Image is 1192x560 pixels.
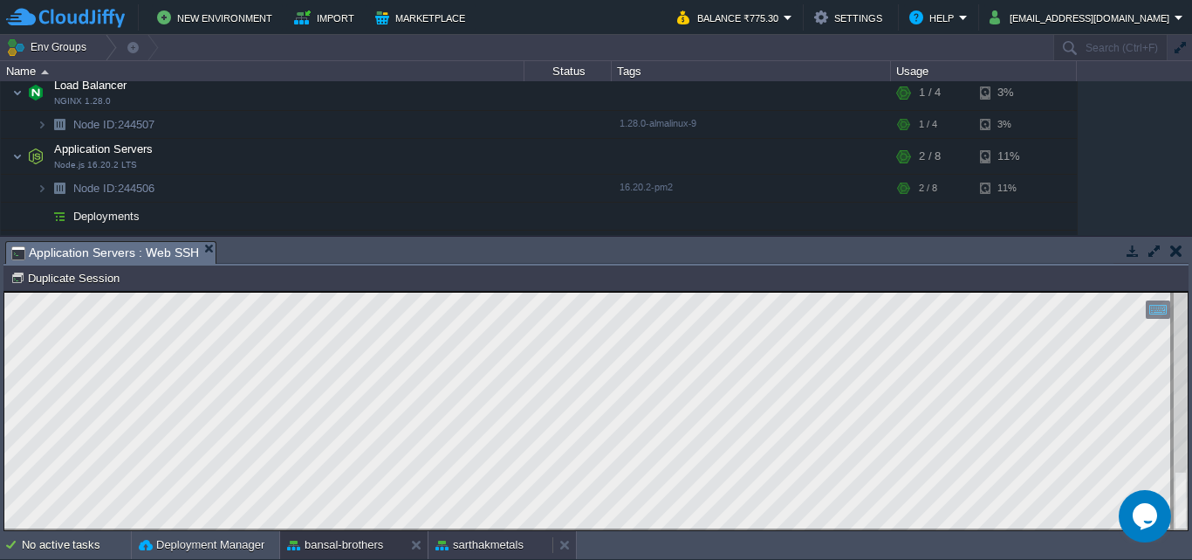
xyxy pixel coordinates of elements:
[47,111,72,138] img: AMDAwAAAACH5BAEAAAAALAAAAAABAAEAAAICRAEAOw==
[52,79,129,92] a: Load BalancerNGINX 1.28.0
[157,7,277,28] button: New Environment
[24,139,48,174] img: AMDAwAAAACH5BAEAAAAALAAAAAABAAEAAAICRAEAOw==
[990,7,1175,28] button: [EMAIL_ADDRESS][DOMAIN_NAME]
[52,234,137,247] a: SQL Databases
[24,75,48,110] img: AMDAwAAAACH5BAEAAAAALAAAAAABAAEAAAICRAEAOw==
[919,139,941,174] div: 2 / 8
[814,7,887,28] button: Settings
[72,181,157,196] a: Node ID:244506
[37,203,47,230] img: AMDAwAAAACH5BAEAAAAALAAAAAABAAEAAAICRAEAOw==
[12,139,23,174] img: AMDAwAAAACH5BAEAAAAALAAAAAABAAEAAAICRAEAOw==
[892,61,1076,81] div: Usage
[139,536,264,554] button: Deployment Manager
[980,175,1037,202] div: 11%
[1119,490,1175,543] iframe: chat widget
[919,231,941,266] div: 5 / 6
[6,35,92,59] button: Env Groups
[54,96,111,107] span: NGINX 1.28.0
[980,75,1037,110] div: 3%
[375,7,470,28] button: Marketplace
[11,242,199,264] span: Application Servers : Web SSH
[677,7,784,28] button: Balance ₹775.30
[287,536,383,554] button: bansal-brothers
[72,117,157,132] span: 244507
[980,139,1037,174] div: 11%
[919,175,937,202] div: 2 / 8
[12,75,23,110] img: AMDAwAAAACH5BAEAAAAALAAAAAABAAEAAAICRAEAOw==
[73,118,118,131] span: Node ID:
[10,270,125,286] button: Duplicate Session
[24,231,48,266] img: AMDAwAAAACH5BAEAAAAALAAAAAABAAEAAAICRAEAOw==
[919,75,941,110] div: 1 / 4
[37,175,47,202] img: AMDAwAAAACH5BAEAAAAALAAAAAABAAEAAAICRAEAOw==
[72,209,142,224] a: Deployments
[620,118,696,128] span: 1.28.0-almalinux-9
[41,70,49,74] img: AMDAwAAAACH5BAEAAAAALAAAAAABAAEAAAICRAEAOw==
[52,142,155,156] span: Application Servers
[37,111,47,138] img: AMDAwAAAACH5BAEAAAAALAAAAAABAAEAAAICRAEAOw==
[2,61,524,81] div: Name
[6,7,125,29] img: CloudJiffy
[47,175,72,202] img: AMDAwAAAACH5BAEAAAAALAAAAAABAAEAAAICRAEAOw==
[54,160,137,170] span: Node.js 16.20.2 LTS
[613,61,890,81] div: Tags
[52,78,129,93] span: Load Balancer
[52,142,155,156] a: Application ServersNode.js 16.20.2 LTS
[72,181,157,196] span: 244506
[72,117,157,132] a: Node ID:244507
[525,61,611,81] div: Status
[12,231,23,266] img: AMDAwAAAACH5BAEAAAAALAAAAAABAAEAAAICRAEAOw==
[47,203,72,230] img: AMDAwAAAACH5BAEAAAAALAAAAAABAAEAAAICRAEAOw==
[73,182,118,195] span: Node ID:
[919,111,937,138] div: 1 / 4
[620,182,673,192] span: 16.20.2-pm2
[22,531,131,559] div: No active tasks
[294,7,360,28] button: Import
[52,233,137,248] span: SQL Databases
[980,111,1037,138] div: 3%
[909,7,959,28] button: Help
[980,231,1037,266] div: 7%
[435,536,524,554] button: sarthakmetals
